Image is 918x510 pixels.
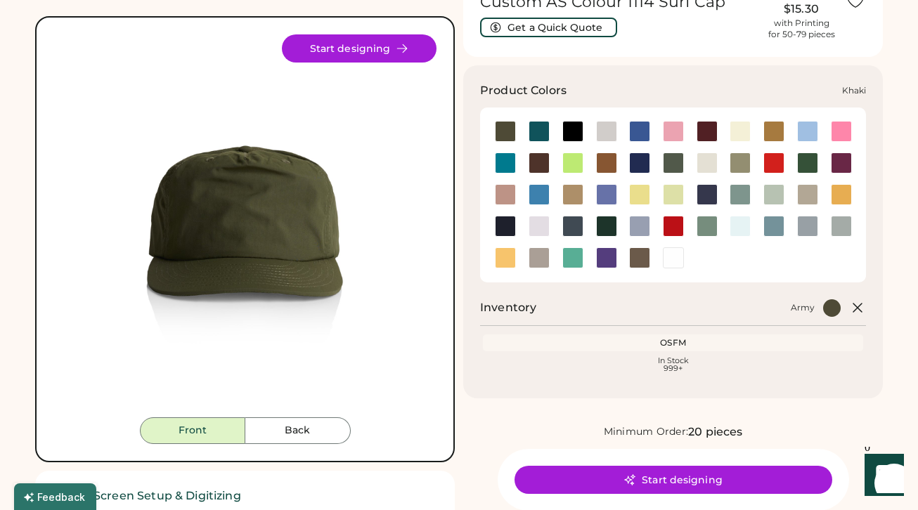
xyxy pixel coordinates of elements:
[480,299,536,316] h2: Inventory
[842,85,866,96] div: Khaki
[53,34,437,417] img: 1114 - Army Front Image
[282,34,437,63] button: Start designing
[480,18,617,37] button: Get a Quick Quote
[486,357,860,372] div: In Stock 999+
[480,82,567,99] h3: Product Colors
[791,302,815,313] div: Army
[486,337,860,348] div: OSFM
[604,425,689,439] div: Minimum Order:
[140,417,245,444] button: Front
[688,424,742,440] div: 20 pieces
[52,488,438,504] h2: ✓ Free Screen Setup & Digitizing
[768,18,835,40] div: with Printing for 50-79 pieces
[53,34,437,417] div: 1114 Style Image
[766,1,836,18] div: $15.30
[851,447,912,507] iframe: Front Chat
[245,417,351,444] button: Back
[515,466,832,494] button: Start designing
